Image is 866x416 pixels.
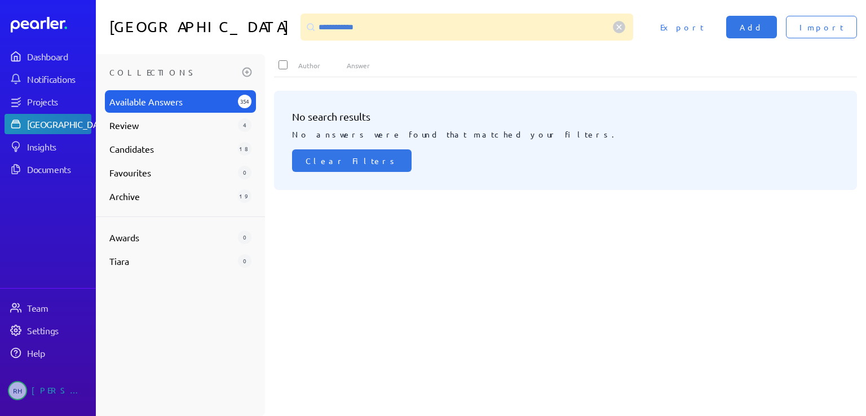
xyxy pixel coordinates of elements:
[27,96,90,107] div: Projects
[27,325,90,336] div: Settings
[32,381,88,400] div: [PERSON_NAME]
[27,141,90,152] div: Insights
[5,136,91,157] a: Insights
[5,114,91,134] a: [GEOGRAPHIC_DATA]
[109,118,233,132] span: Review
[292,149,412,172] button: Clear Filters
[306,155,398,166] span: Clear Filters
[27,163,90,175] div: Documents
[292,109,839,124] h3: No search results
[109,189,233,203] span: Archive
[660,21,704,33] span: Export
[292,124,839,140] p: No answers were found that matched your filters.
[647,16,717,38] button: Export
[109,166,233,179] span: Favourites
[5,91,91,112] a: Projects
[238,189,251,203] div: 19
[27,347,90,359] div: Help
[238,118,251,132] div: 4
[5,320,91,340] a: Settings
[109,95,233,108] span: Available Answers
[238,95,251,108] div: 354
[5,343,91,363] a: Help
[27,118,111,130] div: [GEOGRAPHIC_DATA]
[109,14,296,41] h1: [GEOGRAPHIC_DATA]
[27,51,90,62] div: Dashboard
[109,142,233,156] span: Candidates
[298,61,347,70] div: Author
[27,73,90,85] div: Notifications
[109,63,238,81] h3: Collections
[5,159,91,179] a: Documents
[238,231,251,244] div: 0
[799,21,843,33] span: Import
[5,46,91,67] a: Dashboard
[109,231,233,244] span: Awards
[5,69,91,89] a: Notifications
[238,142,251,156] div: 18
[11,17,91,33] a: Dashboard
[238,166,251,179] div: 0
[786,16,857,38] button: Import
[109,254,233,268] span: Tiara
[8,381,27,400] span: Rupert Harvey
[347,61,833,70] div: Answer
[27,302,90,313] div: Team
[238,254,251,268] div: 0
[726,16,777,38] button: Add
[5,298,91,318] a: Team
[740,21,763,33] span: Add
[5,377,91,405] a: RH[PERSON_NAME]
